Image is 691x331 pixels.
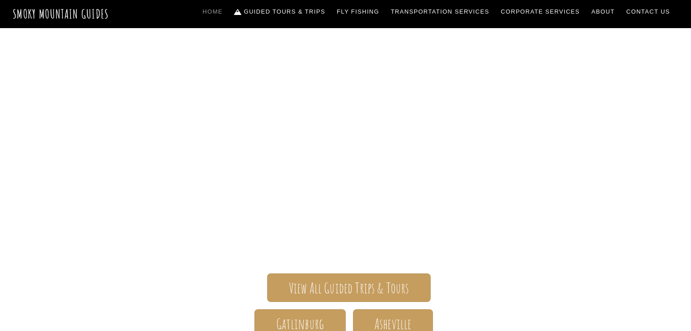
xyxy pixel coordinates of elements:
[199,2,226,21] a: Home
[387,2,492,21] a: Transportation Services
[231,2,329,21] a: Guided Tours & Trips
[497,2,584,21] a: Corporate Services
[333,2,383,21] a: Fly Fishing
[374,319,411,329] span: Asheville
[82,131,609,177] span: Smoky Mountain Guides
[13,6,109,21] a: Smoky Mountain Guides
[588,2,618,21] a: About
[267,273,430,302] a: View All Guided Trips & Tours
[82,177,609,247] span: The ONLY one-stop, full Service Guide Company for the Gatlinburg and [GEOGRAPHIC_DATA] side of th...
[276,319,324,329] span: Gatlinburg
[623,2,674,21] a: Contact Us
[289,283,409,293] span: View All Guided Trips & Tours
